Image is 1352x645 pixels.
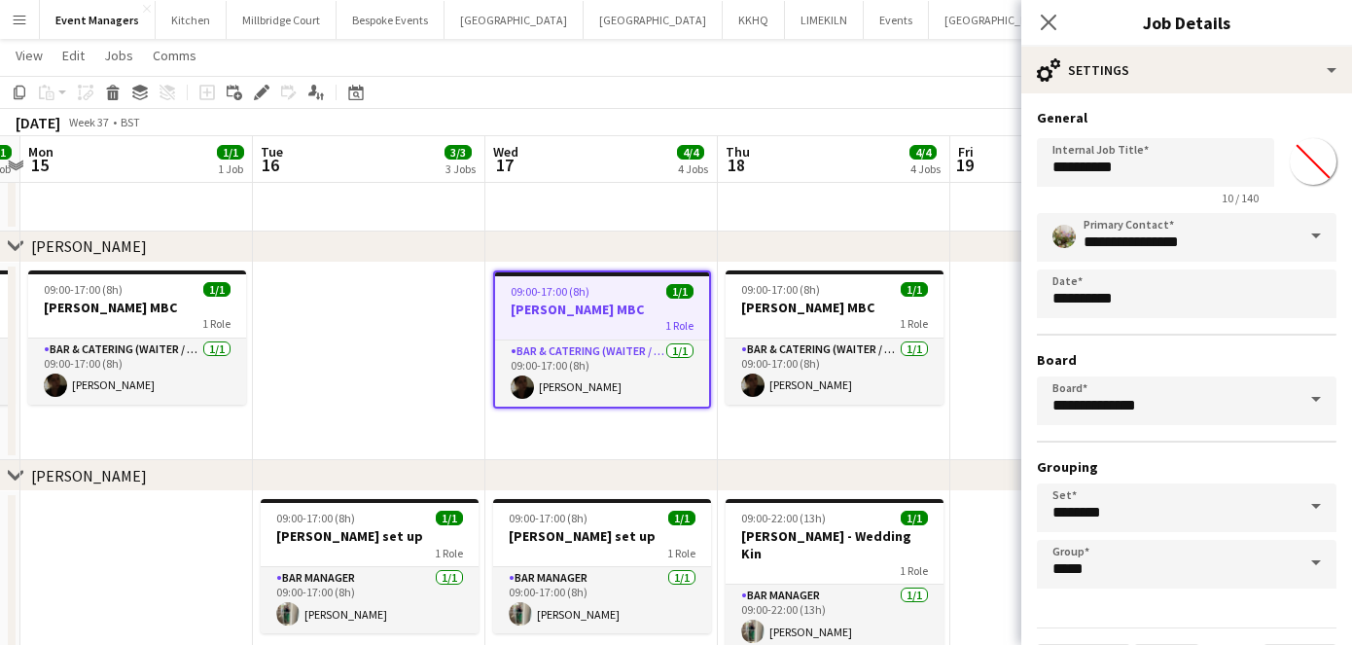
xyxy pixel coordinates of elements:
[1037,351,1336,369] h3: Board
[726,270,943,405] app-job-card: 09:00-17:00 (8h)1/1[PERSON_NAME] MBC1 RoleBar & Catering (Waiter / waitress)1/109:00-17:00 (8h)[P...
[445,145,472,160] span: 3/3
[929,1,1068,39] button: [GEOGRAPHIC_DATA]
[493,567,711,633] app-card-role: Bar Manager1/109:00-17:00 (8h)[PERSON_NAME]
[678,161,708,176] div: 4 Jobs
[28,143,53,161] span: Mon
[436,511,463,525] span: 1/1
[227,1,337,39] button: Millbridge Court
[156,1,227,39] button: Kitchen
[1206,191,1274,205] span: 10 / 140
[54,43,92,68] a: Edit
[145,43,204,68] a: Comms
[16,47,43,64] span: View
[495,340,709,407] app-card-role: Bar & Catering (Waiter / waitress)1/109:00-17:00 (8h)[PERSON_NAME]
[1021,47,1352,93] div: Settings
[435,546,463,560] span: 1 Role
[31,236,147,256] div: [PERSON_NAME]
[203,282,231,297] span: 1/1
[723,1,785,39] button: KKHQ
[511,284,589,299] span: 09:00-17:00 (8h)
[955,154,974,176] span: 19
[723,154,750,176] span: 18
[1021,10,1352,35] h3: Job Details
[121,115,140,129] div: BST
[785,1,864,39] button: LIMEKILN
[31,466,147,485] div: [PERSON_NAME]
[901,511,928,525] span: 1/1
[218,161,243,176] div: 1 Job
[104,47,133,64] span: Jobs
[493,527,711,545] h3: [PERSON_NAME] set up
[958,143,974,161] span: Fri
[900,563,928,578] span: 1 Role
[741,282,820,297] span: 09:00-17:00 (8h)
[16,113,60,132] div: [DATE]
[665,318,694,333] span: 1 Role
[726,339,943,405] app-card-role: Bar & Catering (Waiter / waitress)1/109:00-17:00 (8h)[PERSON_NAME]
[509,511,587,525] span: 09:00-17:00 (8h)
[667,546,695,560] span: 1 Role
[96,43,141,68] a: Jobs
[28,270,246,405] app-job-card: 09:00-17:00 (8h)1/1[PERSON_NAME] MBC1 RoleBar & Catering (Waiter / waitress)1/109:00-17:00 (8h)[P...
[28,299,246,316] h3: [PERSON_NAME] MBC
[28,339,246,405] app-card-role: Bar & Catering (Waiter / waitress)1/109:00-17:00 (8h)[PERSON_NAME]
[25,154,53,176] span: 15
[276,511,355,525] span: 09:00-17:00 (8h)
[44,282,123,297] span: 09:00-17:00 (8h)
[677,145,704,160] span: 4/4
[493,270,711,409] app-job-card: 09:00-17:00 (8h)1/1[PERSON_NAME] MBC1 RoleBar & Catering (Waiter / waitress)1/109:00-17:00 (8h)[P...
[495,301,709,318] h3: [PERSON_NAME] MBC
[726,527,943,562] h3: [PERSON_NAME] - Wedding Kin
[8,43,51,68] a: View
[901,282,928,297] span: 1/1
[261,499,479,633] app-job-card: 09:00-17:00 (8h)1/1[PERSON_NAME] set up1 RoleBar Manager1/109:00-17:00 (8h)[PERSON_NAME]
[668,511,695,525] span: 1/1
[202,316,231,331] span: 1 Role
[261,567,479,633] app-card-role: Bar Manager1/109:00-17:00 (8h)[PERSON_NAME]
[900,316,928,331] span: 1 Role
[40,1,156,39] button: Event Managers
[445,1,584,39] button: [GEOGRAPHIC_DATA]
[864,1,929,39] button: Events
[258,154,283,176] span: 16
[217,145,244,160] span: 1/1
[493,499,711,633] app-job-card: 09:00-17:00 (8h)1/1[PERSON_NAME] set up1 RoleBar Manager1/109:00-17:00 (8h)[PERSON_NAME]
[584,1,723,39] button: [GEOGRAPHIC_DATA]
[153,47,196,64] span: Comms
[337,1,445,39] button: Bespoke Events
[261,527,479,545] h3: [PERSON_NAME] set up
[726,299,943,316] h3: [PERSON_NAME] MBC
[261,143,283,161] span: Tue
[1037,109,1336,126] h3: General
[64,115,113,129] span: Week 37
[666,284,694,299] span: 1/1
[62,47,85,64] span: Edit
[726,143,750,161] span: Thu
[909,145,937,160] span: 4/4
[490,154,518,176] span: 17
[445,161,476,176] div: 3 Jobs
[493,143,518,161] span: Wed
[910,161,941,176] div: 4 Jobs
[741,511,826,525] span: 09:00-22:00 (13h)
[1037,458,1336,476] h3: Grouping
